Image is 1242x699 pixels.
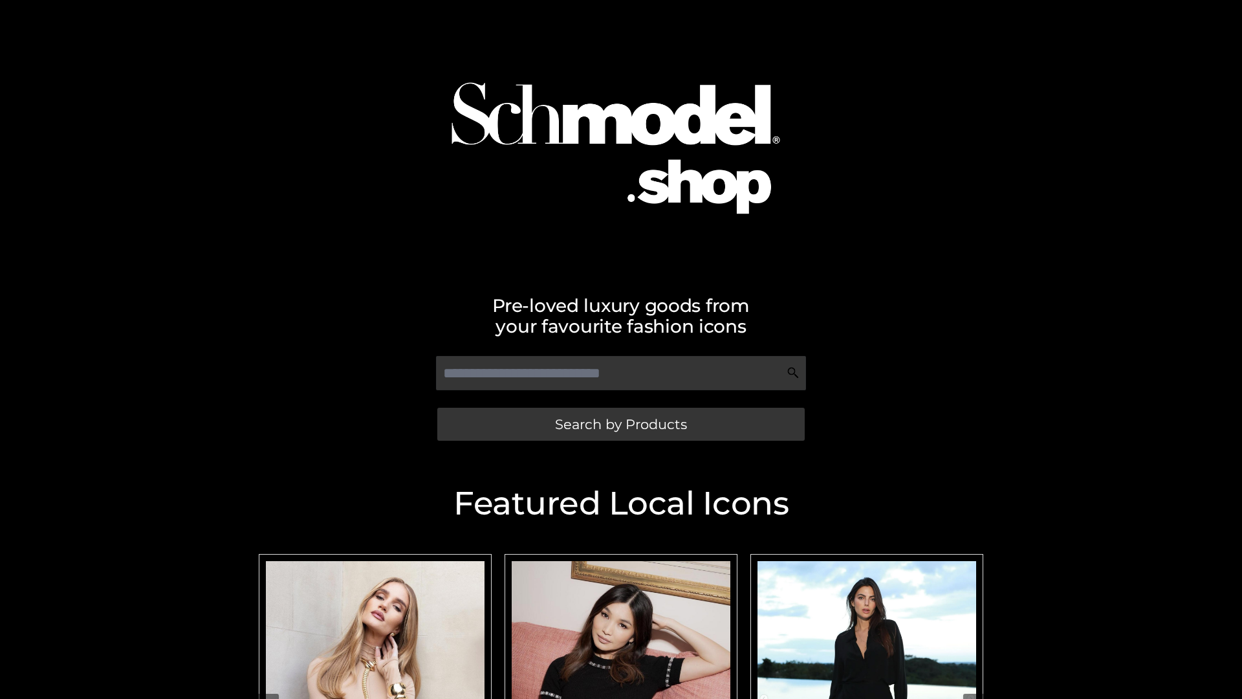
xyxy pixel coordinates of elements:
span: Search by Products [555,417,687,431]
img: Search Icon [787,366,800,379]
h2: Featured Local Icons​ [252,487,990,520]
a: Search by Products [437,408,805,441]
h2: Pre-loved luxury goods from your favourite fashion icons [252,295,990,337]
